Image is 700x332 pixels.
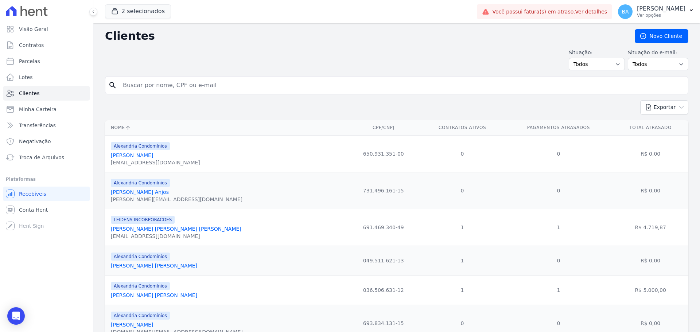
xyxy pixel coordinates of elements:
[612,135,688,172] td: R$ 0,00
[347,275,420,305] td: 036.506.631-12
[3,70,90,85] a: Lotes
[111,152,153,158] a: [PERSON_NAME]
[504,209,612,246] td: 1
[420,135,505,172] td: 0
[111,179,170,187] span: Alexandria Condomínios
[7,307,25,325] div: Open Intercom Messenger
[420,275,505,305] td: 1
[575,9,607,15] a: Ver detalhes
[111,253,170,261] span: Alexandria Condomínios
[612,120,688,135] th: Total Atrasado
[19,42,44,49] span: Contratos
[420,120,505,135] th: Contratos Ativos
[347,172,420,209] td: 731.496.161-15
[111,216,175,224] span: LEIDENS INCORPORACOES
[492,8,607,16] span: Você possui fatura(s) em atraso.
[612,172,688,209] td: R$ 0,00
[3,38,90,52] a: Contratos
[420,246,505,275] td: 1
[347,120,420,135] th: CPF/CNPJ
[3,86,90,101] a: Clientes
[612,246,688,275] td: R$ 0,00
[105,4,171,18] button: 2 selecionados
[105,120,347,135] th: Nome
[622,9,629,14] span: BA
[19,26,48,33] span: Visão Geral
[612,275,688,305] td: R$ 5.000,00
[640,100,688,114] button: Exportar
[3,54,90,69] a: Parcelas
[3,187,90,201] a: Recebíveis
[111,282,170,290] span: Alexandria Condomínios
[111,263,197,269] a: [PERSON_NAME] [PERSON_NAME]
[3,22,90,36] a: Visão Geral
[19,122,56,129] span: Transferências
[347,135,420,172] td: 650.931.351-00
[612,1,700,22] button: BA [PERSON_NAME] Ver opções
[420,172,505,209] td: 0
[111,226,241,232] a: [PERSON_NAME] [PERSON_NAME] [PERSON_NAME]
[111,189,169,195] a: [PERSON_NAME] Anjos
[347,209,420,246] td: 691.469.340-49
[19,190,46,198] span: Recebíveis
[19,106,57,113] span: Minha Carteira
[504,172,612,209] td: 0
[637,12,685,18] p: Ver opções
[3,150,90,165] a: Troca de Arquivos
[118,78,685,93] input: Buscar por nome, CPF ou e-mail
[111,196,242,203] div: [PERSON_NAME][EMAIL_ADDRESS][DOMAIN_NAME]
[612,209,688,246] td: R$ 4.719,87
[111,312,170,320] span: Alexandria Condomínios
[19,74,33,81] span: Lotes
[111,292,197,298] a: [PERSON_NAME] [PERSON_NAME]
[637,5,685,12] p: [PERSON_NAME]
[504,120,612,135] th: Pagamentos Atrasados
[6,175,87,184] div: Plataformas
[108,81,117,90] i: search
[3,102,90,117] a: Minha Carteira
[105,30,623,43] h2: Clientes
[19,206,48,214] span: Conta Hent
[3,134,90,149] a: Negativação
[3,203,90,217] a: Conta Hent
[504,246,612,275] td: 0
[504,275,612,305] td: 1
[504,135,612,172] td: 0
[19,138,51,145] span: Negativação
[569,49,625,56] label: Situação:
[635,29,688,43] a: Novo Cliente
[111,233,241,240] div: [EMAIL_ADDRESS][DOMAIN_NAME]
[19,154,64,161] span: Troca de Arquivos
[111,159,200,166] div: [EMAIL_ADDRESS][DOMAIN_NAME]
[111,322,153,328] a: [PERSON_NAME]
[19,90,39,97] span: Clientes
[420,209,505,246] td: 1
[19,58,40,65] span: Parcelas
[3,118,90,133] a: Transferências
[347,246,420,275] td: 049.511.621-13
[111,142,170,150] span: Alexandria Condomínios
[628,49,688,56] label: Situação do e-mail:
